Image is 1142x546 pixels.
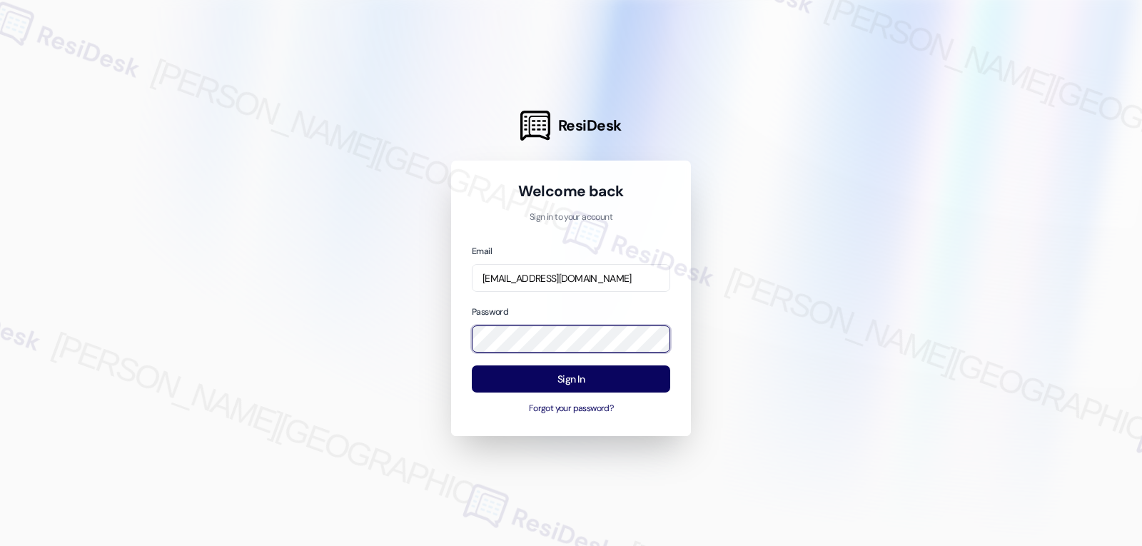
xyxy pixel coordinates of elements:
p: Sign in to your account [472,211,670,224]
img: ResiDesk Logo [520,111,550,141]
label: Password [472,306,508,318]
span: ResiDesk [558,116,622,136]
h1: Welcome back [472,181,670,201]
button: Forgot your password? [472,403,670,415]
label: Email [472,246,492,257]
input: name@example.com [472,264,670,292]
button: Sign In [472,365,670,393]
